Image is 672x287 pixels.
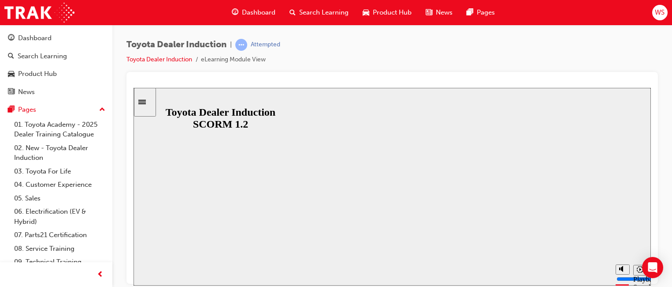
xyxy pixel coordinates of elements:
[4,102,109,118] button: Pages
[4,28,109,102] button: DashboardSearch LearningProduct HubNews
[11,178,109,192] a: 04. Customer Experience
[373,8,412,18] span: Product Hub
[482,177,496,187] button: Mute (Ctrl+Alt+M)
[126,40,226,50] span: Toyota Dealer Induction
[235,39,247,51] span: learningRecordVerb_ATTEMPT-icon
[18,105,36,115] div: Pages
[126,56,192,63] a: Toyota Dealer Induction
[642,257,663,278] div: Open Intercom Messenger
[11,205,109,228] a: 06. Electrification (EV & Hybrid)
[652,5,668,20] button: WS
[11,228,109,242] a: 07. Parts21 Certification
[436,8,453,18] span: News
[282,4,356,22] a: search-iconSearch Learning
[11,255,109,269] a: 09. Technical Training
[8,53,14,60] span: search-icon
[363,7,369,18] span: car-icon
[478,169,513,198] div: misc controls
[201,55,266,65] li: eLearning Module View
[356,4,419,22] a: car-iconProduct Hub
[251,41,280,49] div: Attempted
[230,40,232,50] span: |
[500,177,513,188] button: Playback speed
[655,8,665,18] span: WS
[4,3,74,23] img: Trak
[18,33,52,43] div: Dashboard
[467,7,473,18] span: pages-icon
[11,242,109,256] a: 08. Service Training
[225,4,282,22] a: guage-iconDashboard
[290,7,296,18] span: search-icon
[8,88,15,96] span: news-icon
[242,8,275,18] span: Dashboard
[299,8,349,18] span: Search Learning
[18,87,35,97] div: News
[419,4,460,22] a: news-iconNews
[4,66,109,82] a: Product Hub
[500,188,513,204] div: Playback Speed
[11,192,109,205] a: 05. Sales
[8,70,15,78] span: car-icon
[232,7,238,18] span: guage-icon
[483,188,540,195] input: volume
[11,141,109,165] a: 02. New - Toyota Dealer Induction
[477,8,495,18] span: Pages
[18,69,57,79] div: Product Hub
[426,7,432,18] span: news-icon
[99,104,105,116] span: up-icon
[97,269,104,280] span: prev-icon
[18,51,67,61] div: Search Learning
[8,34,15,42] span: guage-icon
[4,84,109,100] a: News
[4,48,109,64] a: Search Learning
[11,118,109,141] a: 01. Toyota Academy - 2025 Dealer Training Catalogue
[8,106,15,114] span: pages-icon
[4,30,109,46] a: Dashboard
[11,165,109,178] a: 03. Toyota For Life
[460,4,502,22] a: pages-iconPages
